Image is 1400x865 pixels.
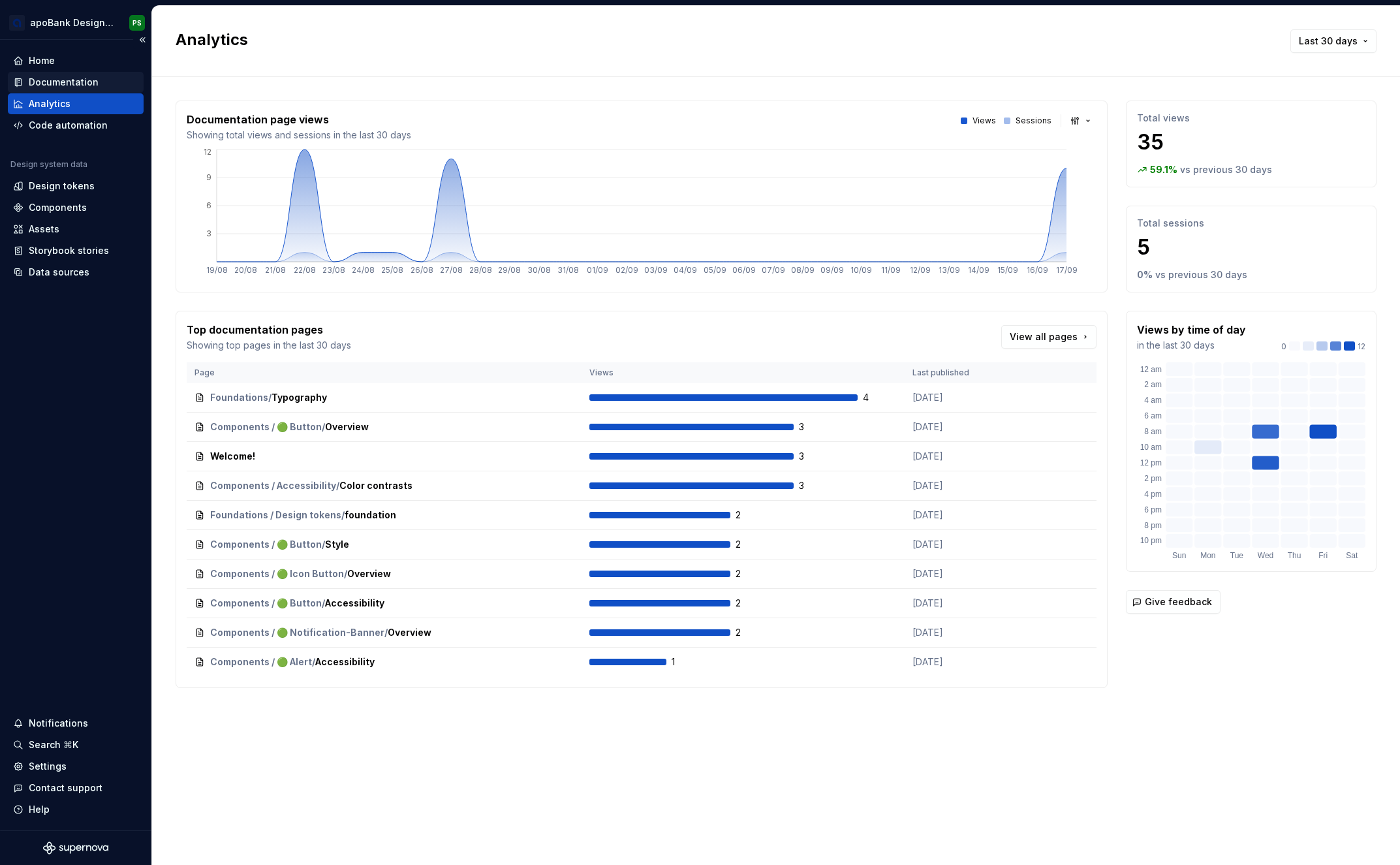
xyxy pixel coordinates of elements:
th: Page [187,362,582,383]
tspan: 3 [206,228,211,238]
span: Components / 🟢 Button [210,538,322,551]
span: Components / 🟢 Icon Button [210,567,344,580]
a: Components [8,197,144,218]
span: / [341,509,345,522]
span: Last 30 days [1299,35,1358,48]
p: Sessions [1016,116,1051,126]
tspan: 31/08 [557,265,579,275]
a: Settings [8,756,144,777]
span: 1 [672,655,706,668]
text: 10 pm [1140,536,1162,545]
a: Data sources [8,262,144,283]
p: 5 [1137,234,1365,260]
text: 8 am [1144,427,1162,436]
span: Accessibility [315,655,375,668]
div: Settings [29,760,67,773]
div: Documentation [29,76,99,89]
button: Last 30 days [1290,29,1377,53]
tspan: 03/09 [644,265,668,275]
th: Last published [905,362,1018,383]
div: Home [29,54,55,67]
span: / [268,391,272,404]
p: [DATE] [912,597,1010,610]
span: Components / 🟢 Button [210,597,322,610]
text: 2 am [1144,380,1162,389]
span: Components / Accessibility [210,479,336,492]
tspan: 26/08 [411,265,433,275]
tspan: 09/09 [820,265,844,275]
button: Collapse sidebar [133,31,151,49]
text: Fri [1318,551,1328,560]
p: Views [972,116,996,126]
button: Search ⌘K [8,734,144,755]
p: in the last 30 days [1137,339,1246,352]
span: Components / 🟢 Notification-Banner [210,626,384,639]
a: Home [8,50,144,71]
p: [DATE] [912,655,1010,668]
p: 0 [1281,341,1286,352]
tspan: 12/09 [910,265,931,275]
p: Showing top pages in the last 30 days [187,339,351,352]
tspan: 22/08 [294,265,316,275]
p: Showing total views and sessions in the last 30 days [187,129,411,142]
tspan: 07/09 [762,265,785,275]
span: Overview [388,626,431,639]
span: Accessibility [325,597,384,610]
span: / [322,420,325,433]
button: Notifications [8,713,144,734]
p: 35 [1137,129,1365,155]
tspan: 24/08 [352,265,375,275]
span: Foundations / Design tokens [210,509,341,522]
button: Give feedback [1126,590,1221,614]
span: / [384,626,388,639]
span: Overview [325,420,369,433]
text: 12 pm [1140,458,1162,467]
text: 6 am [1144,411,1162,420]
p: vs previous 30 days [1180,163,1272,176]
a: Code automation [8,115,144,136]
tspan: 14/09 [968,265,989,275]
tspan: 01/09 [587,265,608,275]
p: [DATE] [912,567,1010,580]
div: Contact support [29,781,102,794]
span: / [322,597,325,610]
div: Analytics [29,97,70,110]
tspan: 9 [206,172,211,182]
tspan: 19/08 [206,265,228,275]
tspan: 23/08 [322,265,345,275]
a: Documentation [8,72,144,93]
span: View all pages [1010,330,1078,343]
th: Views [582,362,905,383]
div: Design system data [10,159,87,170]
text: 10 am [1140,443,1162,452]
div: Notifications [29,717,88,730]
p: vs previous 30 days [1155,268,1247,281]
tspan: 16/09 [1027,265,1048,275]
span: 2 [736,509,770,522]
span: Typography [272,391,327,404]
img: e2a5b078-0b6a-41b7-8989-d7f554be194d.png [9,15,25,31]
tspan: 28/08 [469,265,492,275]
a: View all pages [1001,325,1097,349]
a: Analytics [8,93,144,114]
p: [DATE] [912,538,1010,551]
span: Components / 🟢 Button [210,420,322,433]
a: Supernova Logo [43,841,108,855]
p: Documentation page views [187,112,411,127]
span: foundation [345,509,396,522]
tspan: 29/08 [498,265,521,275]
span: / [344,567,347,580]
span: 4 [863,391,897,404]
span: Foundations [210,391,268,404]
tspan: 30/08 [527,265,551,275]
span: 2 [736,597,770,610]
tspan: 06/09 [732,265,756,275]
span: 2 [736,538,770,551]
text: Sat [1346,551,1358,560]
span: Color contrasts [339,479,412,492]
div: Code automation [29,119,108,132]
span: 3 [799,479,833,492]
p: 59.1 % [1150,163,1177,176]
h2: Analytics [176,29,1269,50]
div: Assets [29,223,59,236]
